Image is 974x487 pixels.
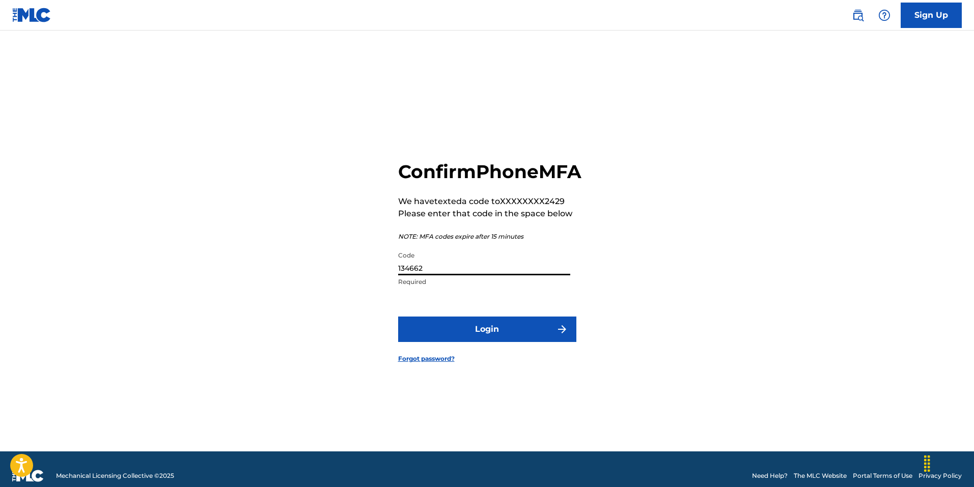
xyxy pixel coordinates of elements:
[556,323,568,335] img: f7272a7cc735f4ea7f67.svg
[919,448,935,479] div: Drag
[901,3,962,28] a: Sign Up
[923,438,974,487] iframe: Chat Widget
[12,470,44,482] img: logo
[398,195,581,208] p: We have texted a code to XXXXXXXX2429
[919,471,962,480] a: Privacy Policy
[398,160,581,183] h2: Confirm Phone MFA
[852,9,864,21] img: search
[398,232,581,241] p: NOTE: MFA codes expire after 15 minutes
[12,8,51,22] img: MLC Logo
[853,471,912,480] a: Portal Terms of Use
[878,9,890,21] img: help
[398,317,576,342] button: Login
[848,5,868,25] a: Public Search
[56,471,174,480] span: Mechanical Licensing Collective © 2025
[874,5,895,25] div: Help
[398,354,455,363] a: Forgot password?
[794,471,847,480] a: The MLC Website
[752,471,788,480] a: Need Help?
[398,277,570,287] p: Required
[398,208,581,220] p: Please enter that code in the space below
